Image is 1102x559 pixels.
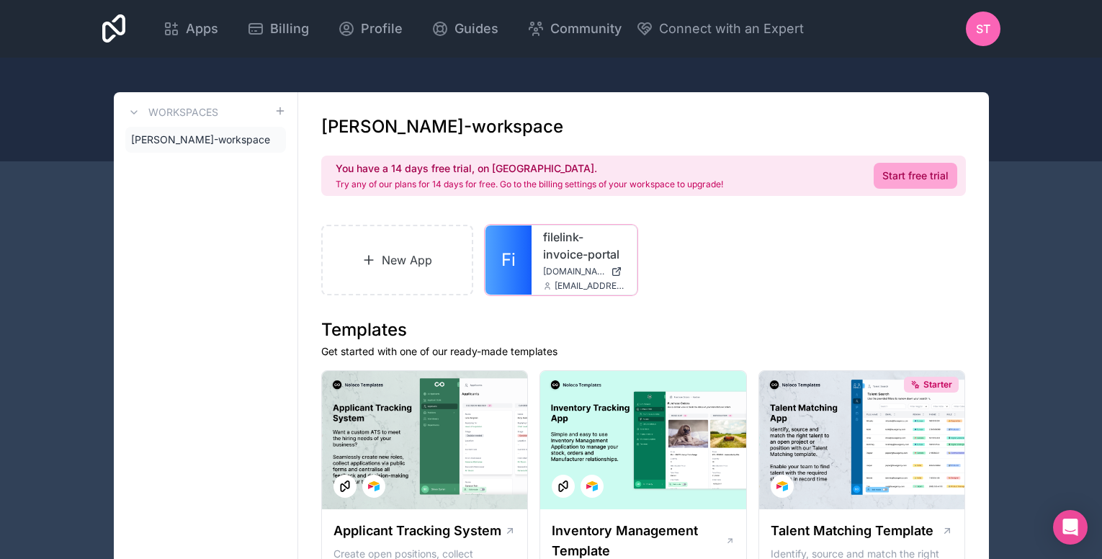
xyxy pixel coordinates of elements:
[874,163,957,189] a: Start free trial
[543,228,625,263] a: filelink-invoice-portal
[125,104,218,121] a: Workspaces
[326,13,414,45] a: Profile
[454,19,498,39] span: Guides
[186,19,218,39] span: Apps
[543,266,605,277] span: [DOMAIN_NAME]
[550,19,622,39] span: Community
[361,19,403,39] span: Profile
[516,13,633,45] a: Community
[148,105,218,120] h3: Workspaces
[1053,510,1088,545] div: Open Intercom Messenger
[659,19,804,39] span: Connect with an Expert
[236,13,321,45] a: Billing
[321,344,966,359] p: Get started with one of our ready-made templates
[321,225,474,295] a: New App
[501,249,516,272] span: Fi
[485,225,532,295] a: Fi
[131,133,270,147] span: [PERSON_NAME]-workspace
[321,318,966,341] h1: Templates
[270,19,309,39] span: Billing
[776,480,788,492] img: Airtable Logo
[125,127,286,153] a: [PERSON_NAME]-workspace
[555,280,625,292] span: [EMAIL_ADDRESS][DOMAIN_NAME]
[420,13,510,45] a: Guides
[923,379,952,390] span: Starter
[321,115,563,138] h1: [PERSON_NAME]-workspace
[771,521,933,541] h1: Talent Matching Template
[333,521,501,541] h1: Applicant Tracking System
[368,480,380,492] img: Airtable Logo
[543,266,625,277] a: [DOMAIN_NAME]
[336,161,723,176] h2: You have a 14 days free trial, on [GEOGRAPHIC_DATA].
[336,179,723,190] p: Try any of our plans for 14 days for free. Go to the billing settings of your workspace to upgrade!
[636,19,804,39] button: Connect with an Expert
[151,13,230,45] a: Apps
[976,20,990,37] span: ST
[586,480,598,492] img: Airtable Logo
